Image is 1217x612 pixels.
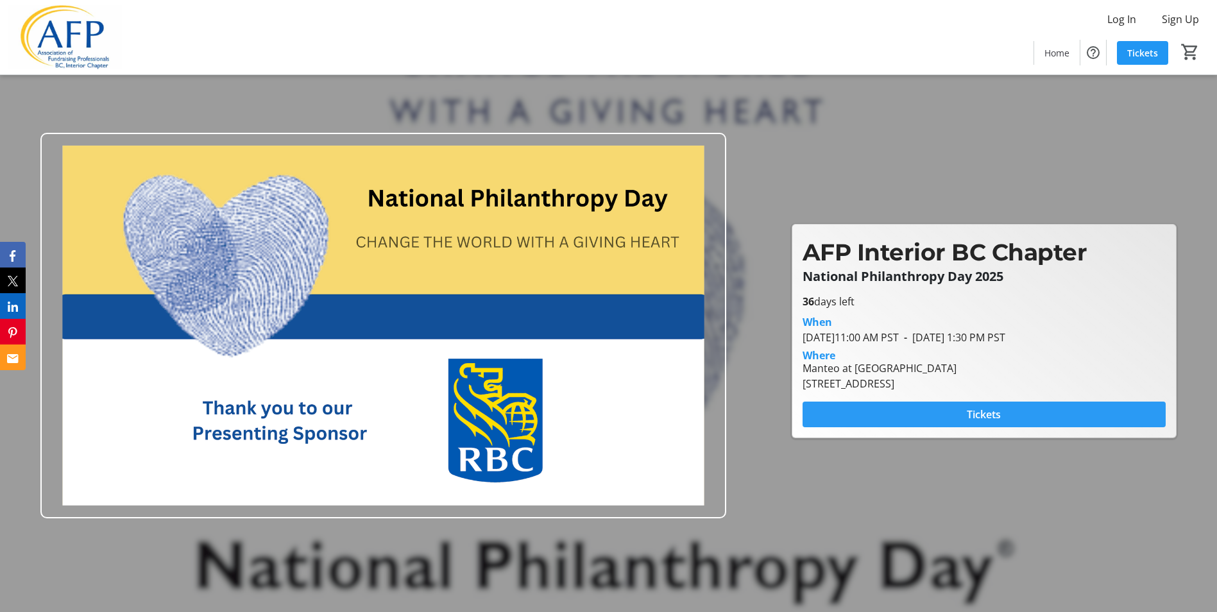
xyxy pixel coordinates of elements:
[8,5,122,69] img: AFP Interior BC's Logo
[803,294,814,309] span: 36
[803,376,957,391] div: [STREET_ADDRESS]
[899,330,1005,344] span: [DATE] 1:30 PM PST
[1179,40,1202,64] button: Cart
[1034,41,1080,65] a: Home
[803,235,1166,269] p: AFP Interior BC Chapter
[40,133,726,518] img: Campaign CTA Media Photo
[1097,9,1146,30] button: Log In
[1162,12,1199,27] span: Sign Up
[803,402,1166,427] button: Tickets
[1107,12,1136,27] span: Log In
[1127,46,1158,60] span: Tickets
[803,294,1166,309] p: days left
[1044,46,1069,60] span: Home
[899,330,912,344] span: -
[803,330,899,344] span: [DATE] 11:00 AM PST
[1080,40,1106,65] button: Help
[1152,9,1209,30] button: Sign Up
[803,350,835,361] div: Where
[803,269,1166,284] p: National Philanthropy Day 2025
[803,361,957,376] div: Manteo at [GEOGRAPHIC_DATA]
[803,314,832,330] div: When
[967,407,1001,422] span: Tickets
[1117,41,1168,65] a: Tickets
